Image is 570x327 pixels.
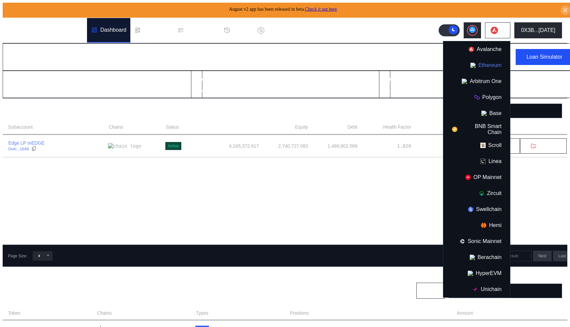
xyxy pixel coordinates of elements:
div: Page Size: [8,254,27,258]
span: Types [196,310,208,317]
span: Amount [457,310,473,317]
div: Active [168,144,179,148]
img: chain logo [468,271,473,276]
button: Polygon [443,89,510,105]
button: OP Mainnet [443,169,510,185]
a: Dashboard [87,18,130,43]
div: Dashboard [100,27,126,33]
div: Loan Book [144,27,169,33]
div: My Dashboard [8,51,70,63]
button: Avalanche [443,41,510,57]
img: chain logo [108,143,141,149]
div: USD [63,84,77,92]
td: 1,499,802.569 [308,135,358,157]
span: Next [538,254,547,258]
div: 2,740,727.083 [385,84,437,92]
button: Sonic Mainnet [443,233,510,249]
span: Chains [109,124,123,131]
img: chain logo [491,27,498,34]
div: Positions [8,287,35,295]
span: Equity [295,124,308,131]
img: chain logo [480,159,486,164]
a: History [220,18,254,43]
span: Token [8,310,20,317]
h2: Total Balance [8,76,43,82]
span: Status [166,124,179,131]
span: Debt [347,124,357,131]
div: Loan Simulator [526,54,562,60]
span: USD Value [539,310,562,317]
button: Berachain [443,249,510,265]
span: Account Balance [224,124,259,131]
img: chain logo [468,207,473,212]
img: chain logo [452,127,457,132]
a: Check it out here [305,7,337,12]
button: Next [533,251,552,261]
button: BNB Smart Chain [443,121,510,137]
button: 0X3B...[DATE] [514,22,562,38]
div: 1,499,802.569 [197,84,249,92]
button: Swellchain [443,201,510,217]
button: Linea [443,153,510,169]
button: chain logo [485,22,510,38]
img: chain logo [470,255,475,260]
h2: Total Debt [197,76,222,82]
a: Discount Factors [254,18,311,43]
img: chain logo [474,95,480,100]
span: Positions [290,310,309,317]
a: Loan Book [130,18,173,43]
button: Unichain [443,281,510,297]
span: Chain [422,288,432,293]
img: chain logo [470,63,476,68]
button: Ethereum [443,57,510,73]
img: chain logo [481,111,487,116]
img: chain logo [479,191,484,196]
div: Edge LP mEDGE [8,140,45,146]
img: chain logo [473,287,478,292]
div: 0x4c...cb48 [8,147,29,151]
button: Hemi [443,217,510,233]
a: Permissions [173,18,220,43]
div: USD [440,84,454,92]
div: History [233,27,250,33]
div: 0X3B...[DATE] [521,27,555,33]
button: Base [443,105,510,121]
div: USD [251,84,265,92]
button: Scroll [443,137,510,153]
button: Arbitrum One [443,73,510,89]
span: Withdraw [539,144,556,149]
div: Discount Factors [267,27,307,33]
img: chain logo [462,79,467,84]
span: Last [558,254,566,258]
td: 4,245,372.617 [194,135,259,157]
img: chain logo [465,175,471,180]
span: Subaccount [8,124,33,131]
td: 2,740,727.083 [259,135,309,157]
h2: Total Equity [385,76,415,82]
div: Permissions [187,27,216,33]
img: chain logo [480,143,486,148]
span: Chains [97,310,112,317]
button: Chain [416,283,445,299]
span: Health Factor [383,124,411,131]
img: chain logo [469,47,474,52]
button: Withdraw [520,138,567,154]
span: August v2 app has been released in beta. [229,7,337,12]
td: 1.828 [358,135,411,157]
div: 4,245,372.617 [8,84,61,92]
img: chain logo [460,239,465,244]
div: Subaccounts [8,107,47,115]
img: chain logo [481,223,486,228]
button: HyperEVM [443,265,510,281]
span: Page 1 of 1 [504,254,519,259]
button: Zircuit [443,185,510,201]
